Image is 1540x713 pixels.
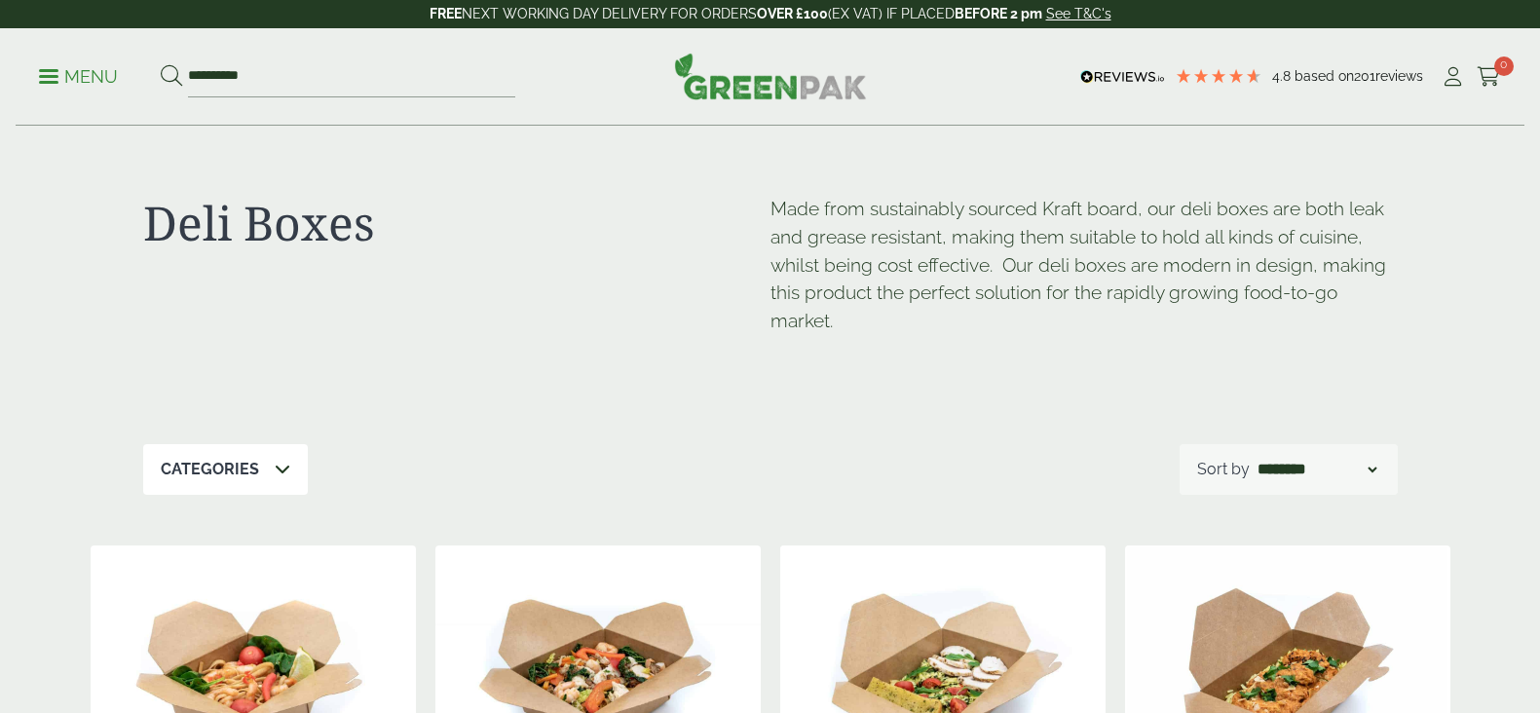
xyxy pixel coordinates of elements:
img: GreenPak Supplies [674,53,867,99]
span: 0 [1494,56,1514,76]
div: 4.79 Stars [1175,67,1262,85]
select: Shop order [1254,458,1380,481]
a: 0 [1477,62,1501,92]
span: Based on [1295,68,1354,84]
strong: OVER £100 [757,6,828,21]
span: reviews [1375,68,1423,84]
p: Menu [39,65,118,89]
span: 201 [1354,68,1375,84]
i: Cart [1477,67,1501,87]
strong: FREE [430,6,462,21]
span: 4.8 [1272,68,1295,84]
h1: Deli Boxes [143,195,770,251]
a: See T&C's [1046,6,1111,21]
img: REVIEWS.io [1080,70,1165,84]
p: Categories [161,458,259,481]
i: My Account [1441,67,1465,87]
strong: BEFORE 2 pm [955,6,1042,21]
a: Menu [39,65,118,85]
p: Made from sustainably sourced Kraft board, our deli boxes are both leak and grease resistant, mak... [770,195,1398,335]
p: Sort by [1197,458,1250,481]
